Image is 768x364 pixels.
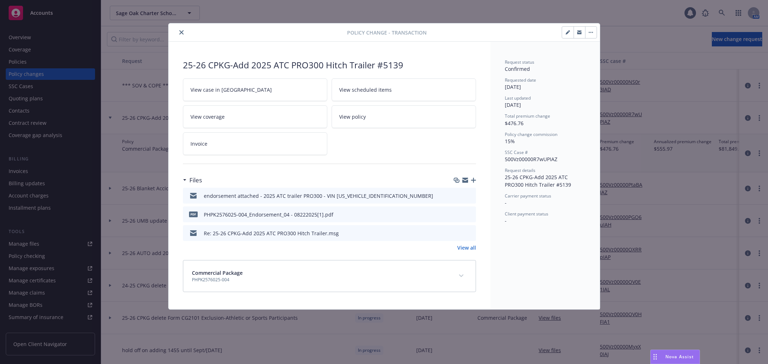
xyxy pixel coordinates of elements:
[204,229,339,237] div: Re: 25-26 CPKG-Add 2025 ATC PRO300 Hitch Trailer.msg
[505,167,535,173] span: Request details
[189,176,202,185] h3: Files
[505,131,557,137] span: Policy change commission
[505,65,530,72] span: Confirmed
[204,211,333,218] div: PHPK2576025-004_Endorsement_04 - 08222025[1].pdf
[190,86,272,94] span: View case in [GEOGRAPHIC_DATA]
[339,86,392,94] span: View scheduled items
[467,211,473,218] button: preview file
[189,211,198,217] span: pdf
[505,120,524,127] span: $476.76
[505,193,551,199] span: Carrier payment status
[332,105,476,128] a: View policy
[183,176,202,185] div: Files
[650,350,700,364] button: Nova Assist
[505,101,521,108] span: [DATE]
[467,229,473,237] button: preview file
[505,59,534,65] span: Request status
[505,113,550,119] span: Total premium change
[665,354,694,360] span: Nova Assist
[455,211,461,218] button: download file
[455,270,467,282] button: expand content
[467,192,473,200] button: preview file
[183,260,476,292] div: Commercial PackagePHPK2576025-004expand content
[183,78,327,101] a: View case in [GEOGRAPHIC_DATA]
[183,132,327,155] a: Invoice
[347,29,427,36] span: Policy change - Transaction
[190,113,225,120] span: View coverage
[332,78,476,101] a: View scheduled items
[505,174,571,188] span: 25-26 CPKG-Add 2025 ATC PRO300 Hitch Trailer #5139
[505,156,557,163] span: 500Vz00000R7wUPIAZ
[505,199,507,206] span: -
[183,105,327,128] a: View coverage
[177,28,186,37] button: close
[505,211,548,217] span: Client payment status
[339,113,366,120] span: View policy
[505,83,521,90] span: [DATE]
[505,138,515,145] span: 15%
[505,217,507,224] span: -
[651,350,660,364] div: Drag to move
[183,59,476,71] div: 25-26 CPKG-Add 2025 ATC PRO300 Hitch Trailer #5139
[505,77,536,83] span: Requested date
[192,277,243,283] span: PHPK2576025-004
[455,229,461,237] button: download file
[455,192,461,200] button: download file
[204,192,433,200] div: endorsement attached - 2025 ATC trailer PRO300 - VIN [US_VEHICLE_IDENTIFICATION_NUMBER]
[505,95,531,101] span: Last updated
[192,269,243,277] span: Commercial Package
[457,244,476,251] a: View all
[505,149,528,155] span: SSC Case #
[190,140,207,147] span: Invoice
